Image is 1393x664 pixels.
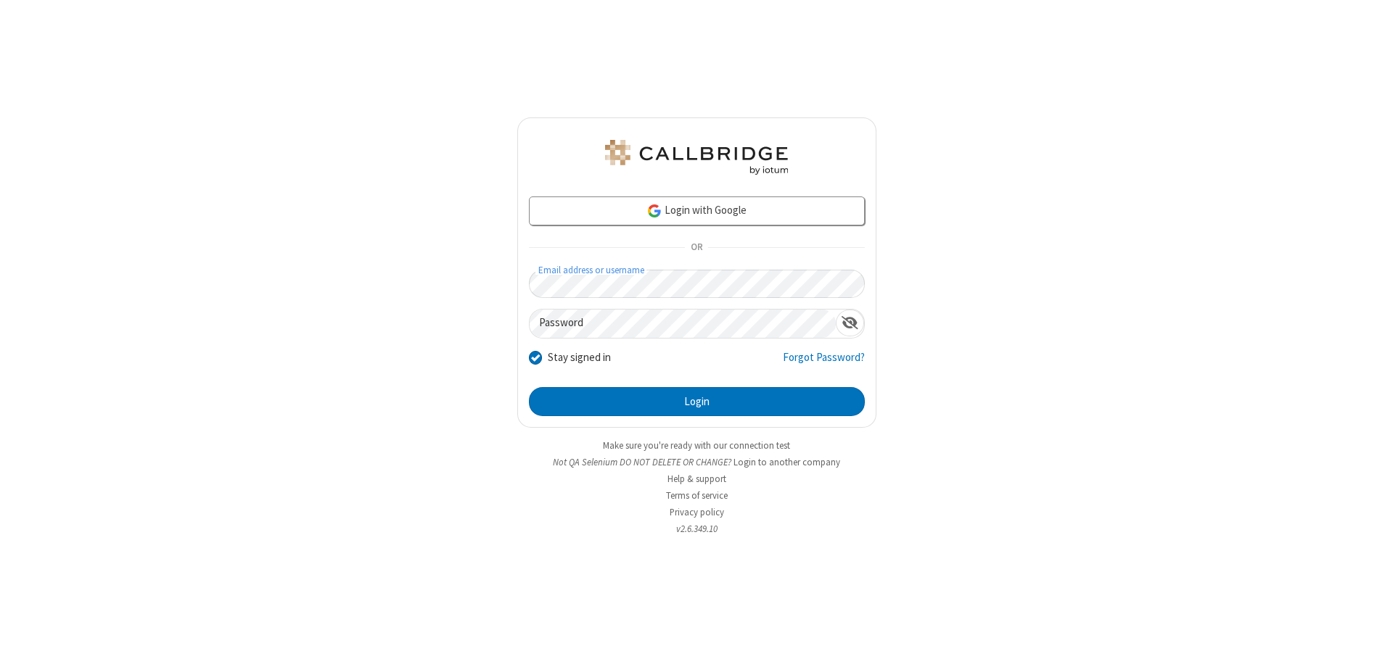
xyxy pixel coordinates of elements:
a: Privacy policy [670,506,724,518]
a: Make sure you're ready with our connection test [603,439,790,452]
input: Password [530,310,836,338]
img: google-icon.png [646,203,662,219]
span: OR [685,238,708,258]
li: v2.6.349.10 [517,522,876,536]
img: QA Selenium DO NOT DELETE OR CHANGE [602,140,791,175]
a: Login with Google [529,196,865,225]
a: Help & support [667,473,726,485]
a: Forgot Password? [783,349,865,377]
div: Show password [836,310,864,336]
a: Terms of service [666,489,728,502]
input: Email address or username [529,270,865,298]
button: Login [529,387,865,416]
label: Stay signed in [548,349,611,366]
li: Not QA Selenium DO NOT DELETE OR CHANGE? [517,455,876,469]
button: Login to another company [734,455,840,469]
